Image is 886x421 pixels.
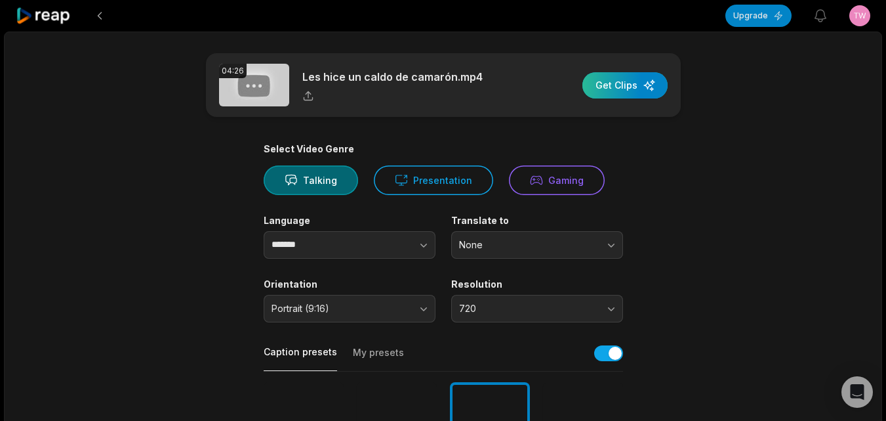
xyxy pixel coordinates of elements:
[264,166,358,195] button: Talking
[725,5,792,27] button: Upgrade
[459,239,597,251] span: None
[272,303,409,315] span: Portrait (9:16)
[459,303,597,315] span: 720
[451,295,623,322] button: 720
[582,72,668,99] button: Get Clips
[451,215,623,227] label: Translate to
[509,166,605,195] button: Gaming
[264,215,435,227] label: Language
[302,69,483,85] p: Les hice un caldo de camarón.mp4
[264,345,337,371] button: Caption presets
[264,278,435,290] label: Orientation
[451,278,623,290] label: Resolution
[219,64,247,78] div: 04:26
[841,376,873,408] div: Open Intercom Messenger
[264,143,623,155] div: Select Video Genre
[353,346,404,371] button: My presets
[451,231,623,259] button: None
[264,295,435,322] button: Portrait (9:16)
[374,166,493,195] button: Presentation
